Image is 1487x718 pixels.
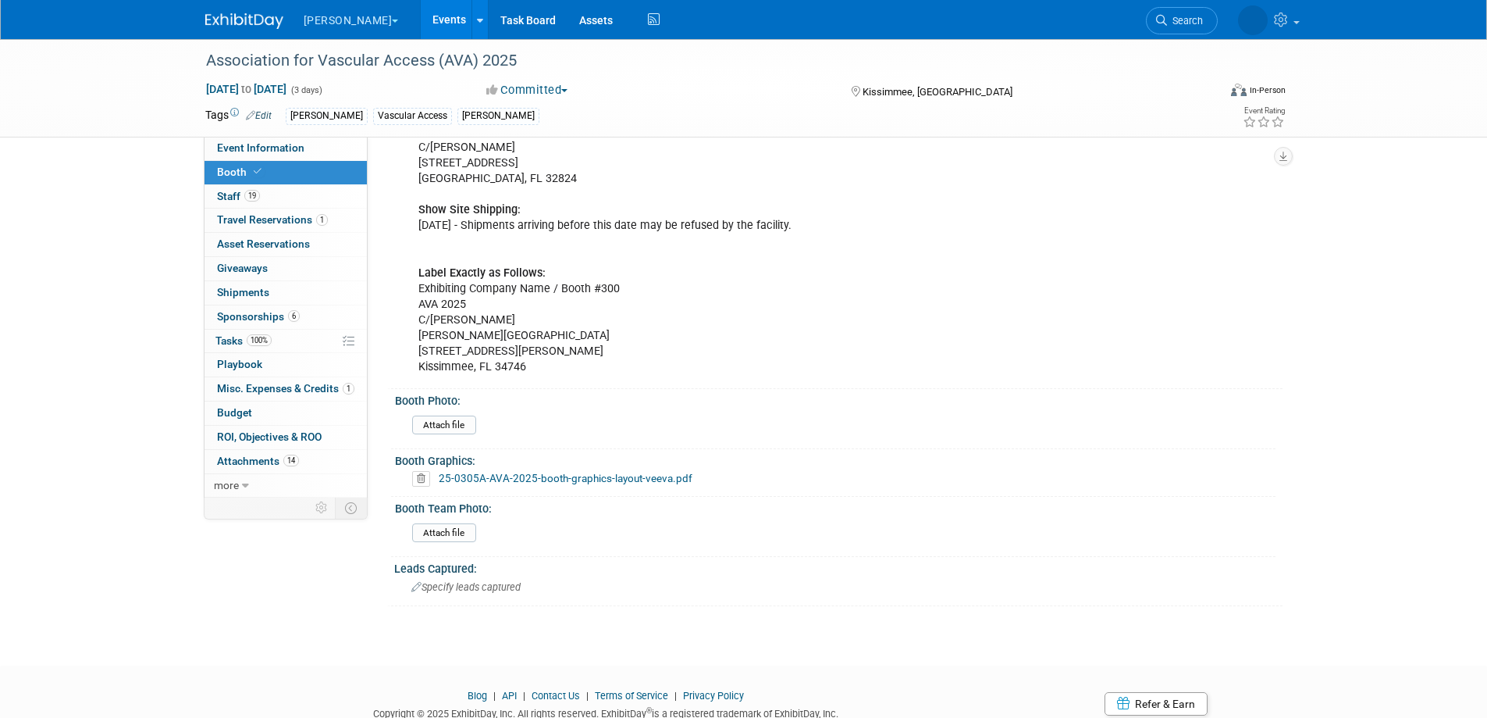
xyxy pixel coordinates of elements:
[217,430,322,443] span: ROI, Objectives & ROO
[217,262,268,274] span: Giveaways
[308,498,336,518] td: Personalize Event Tab Strip
[246,110,272,121] a: Edit
[254,167,261,176] i: Booth reservation complete
[863,86,1012,98] span: Kissimmee, [GEOGRAPHIC_DATA]
[373,108,452,124] div: Vascular Access
[1231,84,1247,96] img: Format-Inperson.png
[205,13,283,29] img: ExhibitDay
[205,402,367,425] a: Budget
[205,185,367,209] a: Staff19
[394,557,1282,577] div: Leads Captured:
[411,581,521,593] span: Specify leads captured
[217,382,354,395] span: Misc. Expenses & Credits
[217,141,304,154] span: Event Information
[217,213,328,226] span: Travel Reservations
[335,498,367,518] td: Toggle Event Tabs
[683,690,744,702] a: Privacy Policy
[407,22,1111,383] div: [DATE] – [DATE] [DATE] - [DATE] 8AM – 3:30PM Exhibiting Company Name / Booth # 300 AVA 2025 C/[PE...
[205,450,367,473] a: Attachments14
[595,690,668,702] a: Terms of Service
[316,214,328,226] span: 1
[519,690,529,702] span: |
[1238,5,1268,35] img: Dawn Brown
[1146,7,1218,34] a: Search
[283,455,299,466] span: 14
[205,209,367,232] a: Travel Reservations1
[247,334,272,346] span: 100%
[217,238,310,250] span: Asset Reservations
[217,286,269,298] span: Shipments
[205,426,367,449] a: ROI, Objectives & ROO
[343,383,354,395] span: 1
[205,474,367,498] a: more
[532,690,580,702] a: Contact Us
[217,455,299,467] span: Attachments
[205,305,367,329] a: Sponsorships6
[1249,84,1286,96] div: In-Person
[201,47,1194,75] div: Association for Vascular Access (AVA) 2025
[217,190,260,202] span: Staff
[418,266,546,280] b: Label Exactly as Follows:
[205,82,287,96] span: [DATE] [DATE]
[217,310,300,323] span: Sponsorships
[286,108,368,124] div: [PERSON_NAME]
[489,690,500,702] span: |
[205,137,367,160] a: Event Information
[395,449,1275,469] div: Booth Graphics:
[217,406,252,419] span: Budget
[205,330,367,353] a: Tasks100%
[582,690,592,702] span: |
[205,161,367,184] a: Booth
[205,281,367,305] a: Shipments
[671,690,681,702] span: |
[481,82,574,98] button: Committed
[205,107,272,125] td: Tags
[244,190,260,202] span: 19
[214,479,239,491] span: more
[395,497,1275,516] div: Booth Team Photo:
[217,166,265,178] span: Booth
[290,85,322,95] span: (3 days)
[288,310,300,322] span: 6
[457,108,539,124] div: [PERSON_NAME]
[205,377,367,401] a: Misc. Expenses & Credits1
[412,473,436,484] a: Delete attachment?
[1105,692,1208,716] a: Refer & Earn
[1126,81,1286,105] div: Event Format
[205,233,367,256] a: Asset Reservations
[205,353,367,377] a: Playbook
[1243,107,1285,115] div: Event Rating
[1167,15,1203,27] span: Search
[646,706,652,715] sup: ®
[418,203,521,216] b: Show Site Shipping:
[215,334,272,347] span: Tasks
[439,472,692,484] a: 25-0305A-AVA-2025-booth-graphics-layout-veeva.pdf
[502,690,517,702] a: API
[205,257,367,280] a: Giveaways
[395,389,1275,409] div: Booth Photo:
[217,358,262,370] span: Playbook
[239,83,254,95] span: to
[468,690,487,702] a: Blog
